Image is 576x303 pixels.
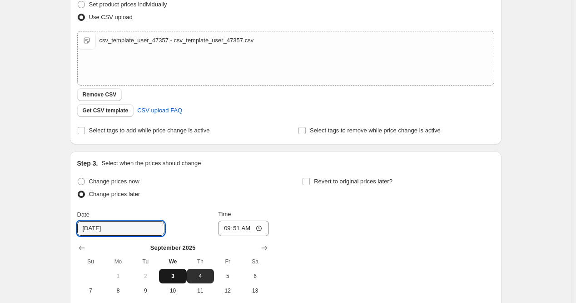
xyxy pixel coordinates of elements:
span: We [163,258,183,265]
button: Sunday September 7 2025 [77,283,104,298]
input: 9/3/2025 [77,221,164,236]
span: 7 [81,287,101,294]
div: csv_template_user_47357 - csv_template_user_47357.csv [99,36,254,45]
h2: Step 3. [77,159,98,168]
th: Sunday [77,254,104,269]
button: Today Wednesday September 3 2025 [159,269,186,283]
span: 1 [108,273,128,280]
button: Tuesday September 2 2025 [132,269,159,283]
span: Su [81,258,101,265]
button: Saturday September 13 2025 [241,283,268,298]
span: Th [190,258,210,265]
span: 6 [245,273,265,280]
button: Show next month, October 2025 [258,242,271,254]
span: 3 [163,273,183,280]
span: Set product prices individually [89,1,167,8]
span: Revert to original prices later? [314,178,392,185]
span: Sa [245,258,265,265]
span: Select tags to add while price change is active [89,127,210,134]
span: 10 [163,287,183,294]
span: 8 [108,287,128,294]
th: Monday [104,254,132,269]
span: 4 [190,273,210,280]
button: Remove CSV [77,88,122,101]
button: Friday September 5 2025 [214,269,241,283]
span: Get CSV template [83,107,129,114]
span: Date [77,211,89,218]
span: Change prices now [89,178,139,185]
th: Wednesday [159,254,186,269]
span: Time [218,211,231,217]
span: 9 [135,287,155,294]
span: 13 [245,287,265,294]
button: Saturday September 6 2025 [241,269,268,283]
input: 12:00 [218,221,269,236]
span: Use CSV upload [89,14,133,20]
span: 12 [218,287,238,294]
button: Tuesday September 9 2025 [132,283,159,298]
button: Friday September 12 2025 [214,283,241,298]
button: Show previous month, August 2025 [75,242,88,254]
a: CSV upload FAQ [132,103,188,118]
th: Thursday [187,254,214,269]
span: Mo [108,258,128,265]
button: Get CSV template [77,104,134,117]
span: Change prices later [89,191,140,197]
span: Fr [218,258,238,265]
th: Tuesday [132,254,159,269]
button: Thursday September 4 2025 [187,269,214,283]
button: Wednesday September 10 2025 [159,283,186,298]
p: Select when the prices should change [101,159,201,168]
button: Thursday September 11 2025 [187,283,214,298]
span: 2 [135,273,155,280]
button: Monday September 8 2025 [104,283,132,298]
span: 11 [190,287,210,294]
span: Tu [135,258,155,265]
th: Saturday [241,254,268,269]
span: CSV upload FAQ [137,106,182,115]
span: Remove CSV [83,91,117,98]
button: Monday September 1 2025 [104,269,132,283]
span: 5 [218,273,238,280]
span: Select tags to remove while price change is active [310,127,441,134]
th: Friday [214,254,241,269]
